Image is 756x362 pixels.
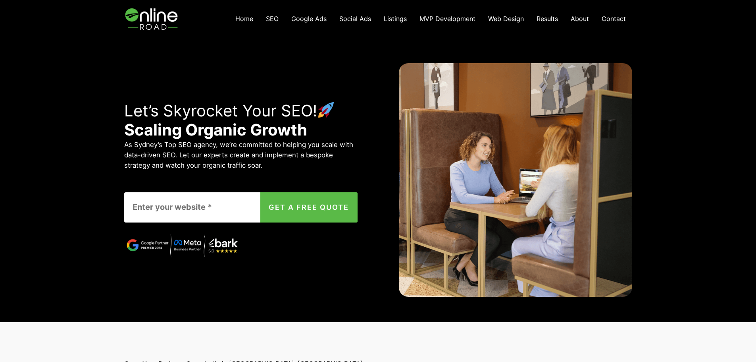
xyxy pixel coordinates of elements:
span: Web Design [488,15,524,23]
a: Social Ads [333,11,377,27]
span: Listings [384,15,407,23]
span: Home [235,15,253,23]
strong: Scaling Organic Growth [124,120,307,139]
span: About [571,15,589,23]
a: Results [530,11,564,27]
p: Let’s Skyrocket Your SEO! [124,101,358,139]
a: MVP Development [413,11,482,27]
input: Enter your website * [124,192,277,223]
a: About [564,11,595,27]
span: Google Ads [291,15,327,23]
a: SEO [260,11,285,27]
span: SEO [266,15,279,23]
p: As Sydney’s Top SEO agency, we’re committed to helping you scale with data-driven SEO. Let our ex... [124,139,358,170]
img: 🚀 [318,102,334,118]
a: Google Ads [285,11,333,27]
nav: Navigation [229,11,632,27]
span: Results [537,15,558,23]
form: Contact form [124,192,358,223]
a: Contact [595,11,632,27]
span: Social Ads [339,15,371,23]
span: MVP Development [419,15,475,23]
span: Contact [602,15,626,23]
a: Web Design [482,11,530,27]
a: Home [229,11,260,27]
button: GET A FREE QUOTE [260,192,358,223]
a: Listings [377,11,413,27]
